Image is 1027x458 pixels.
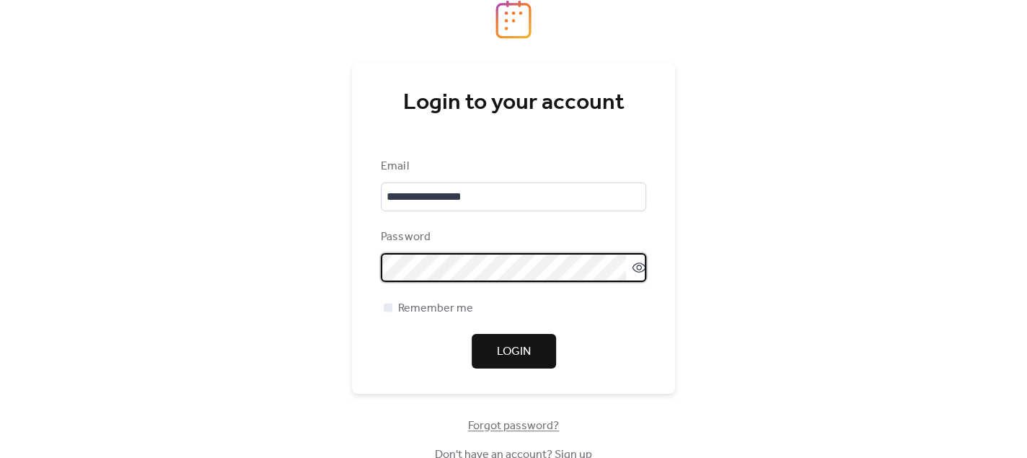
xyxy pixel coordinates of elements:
div: Login to your account [381,89,646,118]
button: Login [472,334,556,369]
div: Password [381,229,643,246]
span: Login [497,343,531,361]
span: Remember me [398,300,473,317]
a: Forgot password? [468,422,559,430]
div: Email [381,158,643,175]
span: Forgot password? [468,418,559,435]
